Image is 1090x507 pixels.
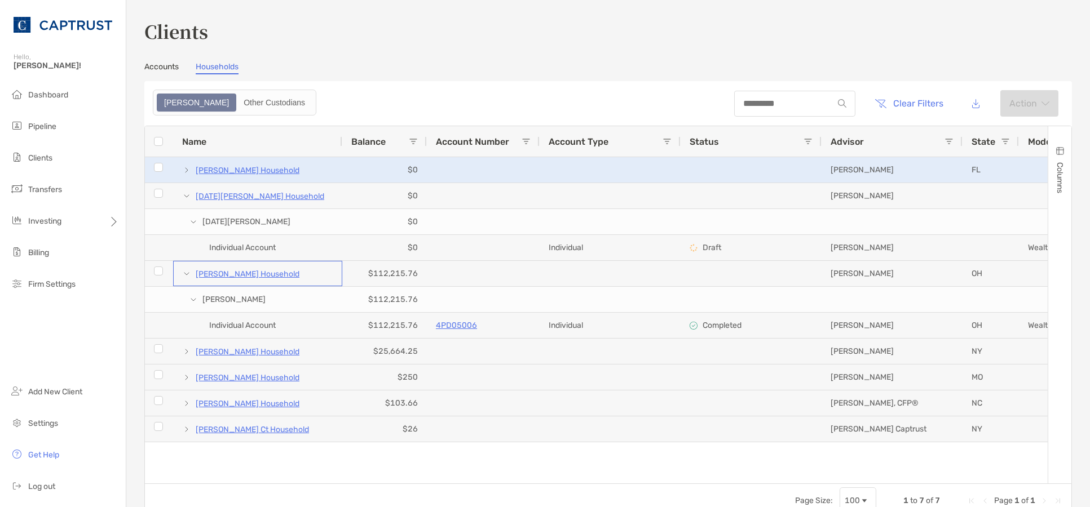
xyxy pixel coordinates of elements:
[690,136,719,147] span: Status
[182,136,206,147] span: Name
[926,496,933,505] span: of
[28,482,55,491] span: Log out
[963,390,1019,416] div: NC
[196,189,324,203] a: [DATE][PERSON_NAME] Household
[831,136,864,147] span: Advisor
[196,422,309,437] a: [PERSON_NAME] Ct Household
[342,339,427,364] div: $25,664.25
[822,390,963,416] div: [PERSON_NAME], CFP®
[549,136,608,147] span: Account Type
[10,277,24,290] img: firm-settings icon
[28,279,76,289] span: Firm Settings
[28,450,59,460] span: Get Help
[28,216,61,226] span: Investing
[822,235,963,260] div: [PERSON_NAME]
[28,90,68,100] span: Dashboard
[158,95,235,110] div: Zoe
[540,313,681,338] div: Individual
[972,136,995,147] span: State
[919,496,924,505] span: 7
[209,316,276,335] span: Individual Account
[935,496,940,505] span: 7
[822,364,963,390] div: [PERSON_NAME]
[903,496,908,505] span: 1
[822,416,963,442] div: [PERSON_NAME] Captrust
[196,397,299,411] a: [PERSON_NAME] Household
[10,384,24,398] img: add_new_client icon
[690,322,698,330] img: complete icon
[202,290,266,309] span: [PERSON_NAME]
[910,496,917,505] span: to
[845,496,860,505] div: 100
[1000,90,1058,117] button: Actionarrow
[963,364,1019,390] div: MO
[963,416,1019,442] div: NY
[342,313,427,338] div: $112,215.76
[196,62,239,74] a: Households
[144,18,1072,44] h3: Clients
[10,245,24,259] img: billing icon
[1053,496,1062,505] div: Last Page
[540,235,681,260] div: Individual
[196,163,299,177] a: [PERSON_NAME] Household
[342,235,427,260] div: $0
[1014,496,1020,505] span: 1
[153,90,316,115] div: segmented control
[196,267,299,281] a: [PERSON_NAME] Household
[342,261,427,286] div: $112,215.76
[10,214,24,227] img: investing icon
[342,390,427,416] div: $103.66
[28,153,52,163] span: Clients
[10,150,24,164] img: clients icon
[10,447,24,461] img: get-help icon
[963,339,1019,364] div: NY
[10,479,24,492] img: logout icon
[690,244,698,252] img: draft icon
[196,371,299,385] a: [PERSON_NAME] Household
[436,318,477,332] a: 4PD05006
[28,387,82,397] span: Add New Client
[981,496,990,505] div: Previous Page
[342,364,427,390] div: $250
[963,261,1019,286] div: OH
[822,183,963,208] div: [PERSON_NAME]
[10,87,24,101] img: dashboard icon
[795,496,833,505] div: Page Size:
[10,182,24,195] img: transfers icon
[10,416,24,429] img: settings icon
[838,99,846,108] img: input icon
[1040,496,1049,505] div: Next Page
[822,313,963,338] div: [PERSON_NAME]
[144,62,179,74] a: Accounts
[1030,496,1035,505] span: 1
[28,248,49,257] span: Billing
[28,122,56,131] span: Pipeline
[14,5,112,45] img: CAPTRUST Logo
[703,243,721,252] p: Draft
[10,119,24,132] img: pipeline icon
[822,157,963,183] div: [PERSON_NAME]
[237,95,311,110] div: Other Custodians
[342,416,427,442] div: $26
[963,313,1019,338] div: OH
[1042,101,1049,106] img: arrow
[196,345,299,359] a: [PERSON_NAME] Household
[436,136,509,147] span: Account Number
[963,157,1019,183] div: FL
[342,183,427,208] div: $0
[342,287,427,312] div: $112,215.76
[994,496,1013,505] span: Page
[822,261,963,286] div: [PERSON_NAME]
[1055,162,1065,193] span: Columns
[342,157,427,183] div: $0
[209,238,276,257] span: Individual Account
[351,136,386,147] span: Balance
